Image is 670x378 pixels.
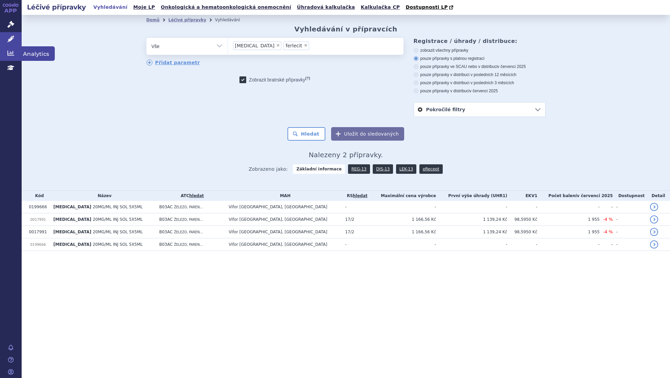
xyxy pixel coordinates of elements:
td: - [342,238,369,251]
td: - [369,238,436,251]
td: - [600,238,613,251]
span: 17/2 [345,230,354,234]
td: 1 166,56 Kč [369,213,436,226]
label: pouze přípravky ve SCAU nebo v distribuci [414,64,546,69]
input: [MEDICAL_DATA]ferlecit [311,41,315,50]
span: B03AC [159,242,173,247]
td: - [613,226,647,238]
th: ATC [156,191,225,201]
span: B03AC [159,205,173,209]
a: Domů [146,18,160,22]
span: -4 % [603,229,613,234]
span: Zobrazeno jako: [249,164,288,174]
th: Název [50,191,156,201]
span: ŽELEZO, PAREN... [174,243,203,246]
a: detail [650,228,658,236]
a: hledat [189,193,204,198]
span: Analytics [22,46,55,61]
span: Dostupnosti LP [406,4,448,10]
td: 1 955 [537,213,600,226]
span: 17/2 [345,217,354,222]
td: - [613,213,647,226]
td: - [537,201,600,213]
td: - [369,201,436,213]
td: Vifor [GEOGRAPHIC_DATA], [GEOGRAPHIC_DATA] [225,238,342,251]
span: v červenci 2025 [469,89,498,93]
td: - [507,201,537,213]
span: × [276,43,280,47]
a: detail [650,215,658,223]
a: Pokročilé filtry [414,102,545,117]
strong: Základní informace [293,164,345,174]
h2: Vyhledávání v přípravcích [294,25,397,33]
a: Onkologická a hematoonkologická onemocnění [159,3,293,12]
a: detail [650,203,658,211]
a: REG-13 [348,164,370,174]
span: v červenci 2025 [577,193,613,198]
label: pouze přípravky v distribuci v posledních 12 měsících [414,72,546,77]
span: [MEDICAL_DATA] [53,242,91,247]
td: - [507,238,537,251]
th: Dostupnost [613,191,647,201]
a: Přidat parametr [146,60,200,66]
span: ŽELEZO, PAREN... [174,218,203,221]
td: - [600,201,613,213]
span: 20MG/ML INJ SOL 5X5ML [93,230,143,234]
span: [MEDICAL_DATA] [235,43,275,48]
span: ŽELEZO, PAREN... [174,205,203,209]
a: detail [650,240,658,249]
button: Hledat [287,127,326,141]
a: Dostupnosti LP [403,3,457,12]
span: [MEDICAL_DATA] [53,217,91,222]
span: [MEDICAL_DATA] [53,230,91,234]
span: 20MG/ML INJ SOL 5X5ML [93,242,143,247]
td: - [537,238,600,251]
h2: Léčivé přípravky [22,2,91,12]
th: Detail [647,191,670,201]
span: 20MG/ML INJ SOL 5X5ML [93,205,143,209]
a: eRecept [419,164,443,174]
span: ferlecit [285,43,302,48]
td: 1 139,24 Kč [436,213,507,226]
a: hledat [353,193,367,198]
button: Uložit do sledovaných [331,127,404,141]
th: Kód [25,191,50,201]
td: - [436,238,507,251]
li: Vyhledávání [215,15,249,25]
label: pouze přípravky s platnou registrací [414,56,546,61]
a: DIS-13 [373,164,393,174]
td: Vifor [GEOGRAPHIC_DATA], [GEOGRAPHIC_DATA] [225,213,342,226]
a: Moje LP [131,3,157,12]
abbr: (?) [305,76,310,80]
td: 98,5950 Kč [507,226,537,238]
td: Vifor [GEOGRAPHIC_DATA], [GEOGRAPHIC_DATA] [225,201,342,213]
th: RS [342,191,369,201]
td: 0199666 [25,201,50,213]
th: EKV1 [507,191,537,201]
span: [MEDICAL_DATA] [53,205,91,209]
td: 1 166,56 Kč [369,226,436,238]
td: 0199666 [25,238,50,251]
th: Počet balení [537,191,613,201]
label: zobrazit všechny přípravky [414,48,546,53]
a: Úhradová kalkulačka [295,3,357,12]
h3: Registrace / úhrady / distribuce: [414,38,546,44]
a: LEK-13 [396,164,416,174]
a: Vyhledávání [91,3,130,12]
td: - [436,201,507,213]
th: MAH [225,191,342,201]
span: × [304,43,308,47]
td: 0017991 [25,226,50,238]
span: B03AC [159,217,173,222]
a: Kalkulačka CP [359,3,402,12]
label: Zobrazit bratrské přípravky [239,76,310,83]
label: pouze přípravky v distribuci v posledních 3 měsících [414,80,546,86]
span: -4 % [603,217,613,222]
label: pouze přípravky v distribuci [414,88,546,94]
td: 1 139,24 Kč [436,226,507,238]
span: v červenci 2025 [498,64,526,69]
td: 0017991 [25,213,50,226]
td: - [613,201,647,213]
td: Vifor [GEOGRAPHIC_DATA], [GEOGRAPHIC_DATA] [225,226,342,238]
th: Maximální cena výrobce [369,191,436,201]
